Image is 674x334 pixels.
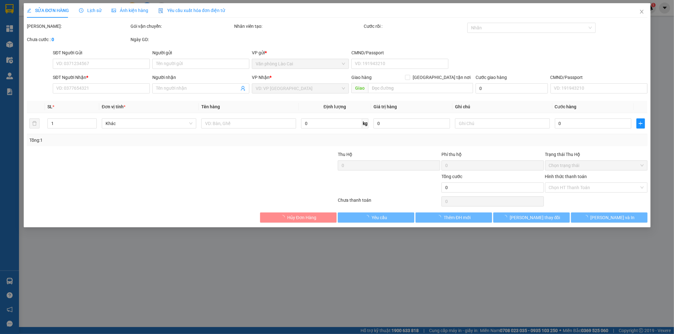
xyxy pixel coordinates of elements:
button: plus [636,118,645,128]
div: [PERSON_NAME]: [27,23,129,30]
span: plus [636,121,644,126]
span: Hủy Đơn Hàng [287,214,316,221]
th: Ghi chú [452,101,552,113]
div: VP gửi [252,49,349,56]
span: Thêm ĐH mới [444,214,471,221]
span: user-add [240,86,246,91]
span: Thu Hộ [337,152,352,157]
div: Cước rồi : [363,23,466,30]
div: Ngày GD: [131,36,233,43]
label: Cước giao hàng [476,75,507,80]
span: loading [365,215,372,219]
button: [PERSON_NAME] và In [571,212,647,223]
img: icon [158,8,163,13]
span: Tên hàng [201,104,220,109]
span: Tổng cước [441,174,462,179]
span: clock-circle [79,8,83,13]
span: Ảnh kiện hàng [112,8,148,13]
div: Tổng: 1 [29,137,260,144]
button: Close [633,3,650,21]
button: delete [29,118,39,128]
span: Cước hàng [555,104,576,109]
div: SĐT Người Gửi [53,49,150,56]
input: Cước giao hàng [476,83,548,93]
button: Thêm ĐH mới [415,212,492,223]
span: picture [112,8,116,13]
button: [PERSON_NAME] thay đổi [493,212,569,223]
span: [PERSON_NAME] thay đổi [510,214,560,221]
span: [PERSON_NAME] và In [590,214,635,221]
span: Yêu cầu xuất hóa đơn điện tử [158,8,225,13]
span: Yêu cầu [372,214,387,221]
div: Phí thu hộ [441,151,543,160]
b: 0 [52,37,54,42]
span: [GEOGRAPHIC_DATA] tận nơi [410,74,473,81]
span: kg [362,118,368,128]
div: SĐT Người Nhận [53,74,150,81]
div: Trạng thái Thu Hộ [545,151,647,158]
input: Ghi Chú [455,118,550,128]
span: loading [583,215,590,219]
span: Giao [351,83,368,93]
span: Giá trị hàng [373,104,397,109]
div: CMND/Passport [351,49,448,56]
button: Hủy Đơn Hàng [260,212,337,223]
span: Khác [106,119,192,128]
span: Văn phòng Lào Cai [256,59,345,69]
div: Người gửi [152,49,249,56]
input: VD: Bàn, Ghế [201,118,296,128]
span: close [639,9,644,14]
span: loading [503,215,510,219]
div: Chưa cước : [27,36,129,43]
span: SL [47,104,52,109]
span: SỬA ĐƠN HÀNG [27,8,69,13]
div: CMND/Passport [550,74,647,81]
div: Gói vận chuyển: [131,23,233,30]
input: Dọc đường [368,83,473,93]
label: Hình thức thanh toán [545,174,587,179]
span: VP Nhận [252,75,270,80]
div: Người nhận [152,74,249,81]
span: Đơn vị tính [102,104,125,109]
span: Giao hàng [351,75,371,80]
span: Chọn trạng thái [549,161,643,170]
div: Nhân viên tạo: [234,23,362,30]
span: Lịch sử [79,8,101,13]
button: Yêu cầu [338,212,414,223]
div: Chưa thanh toán [337,197,441,208]
span: edit [27,8,31,13]
span: loading [437,215,444,219]
span: Định lượng [324,104,346,109]
span: loading [280,215,287,219]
